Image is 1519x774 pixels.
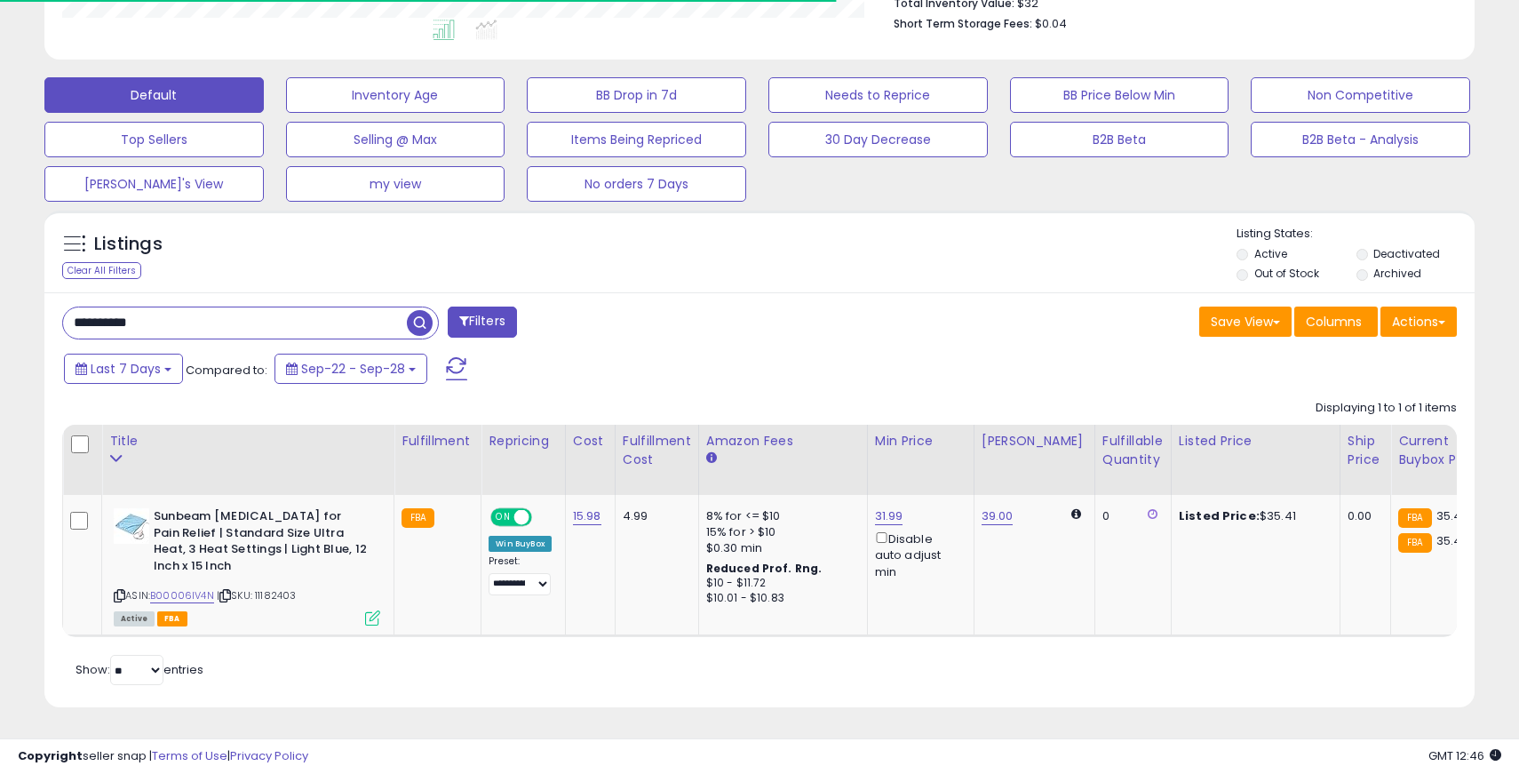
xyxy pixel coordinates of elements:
[875,432,966,451] div: Min Price
[623,508,685,524] div: 4.99
[1010,77,1229,113] button: BB Price Below Min
[982,507,1014,525] a: 39.00
[1398,432,1490,469] div: Current Buybox Price
[1102,432,1164,469] div: Fulfillable Quantity
[230,747,308,764] a: Privacy Policy
[64,354,183,384] button: Last 7 Days
[62,262,141,279] div: Clear All Filters
[18,747,83,764] strong: Copyright
[706,561,823,576] b: Reduced Prof. Rng.
[527,77,746,113] button: BB Drop in 7d
[706,451,717,467] small: Amazon Fees.
[1199,307,1292,337] button: Save View
[492,510,514,525] span: ON
[573,507,601,525] a: 15.98
[768,77,988,113] button: Needs to Reprice
[1348,508,1377,524] div: 0.00
[623,432,691,469] div: Fulfillment Cost
[402,508,434,528] small: FBA
[91,360,161,378] span: Last 7 Days
[894,16,1032,31] b: Short Term Storage Fees:
[1251,77,1470,113] button: Non Competitive
[154,508,370,579] b: Sunbeam [MEDICAL_DATA] for Pain Relief | Standard Size Ultra Heat, 3 Heat Settings | Light Blue, ...
[1348,432,1383,469] div: Ship Price
[529,510,558,525] span: OFF
[301,360,405,378] span: Sep-22 - Sep-28
[875,529,960,580] div: Disable auto adjust min
[706,591,854,606] div: $10.01 - $10.83
[76,661,203,678] span: Show: entries
[402,432,473,451] div: Fulfillment
[1316,400,1457,417] div: Displaying 1 to 1 of 1 items
[1398,533,1431,553] small: FBA
[489,536,552,552] div: Win BuyBox
[1179,508,1326,524] div: $35.41
[706,576,854,591] div: $10 - $11.72
[1035,15,1067,32] span: $0.04
[18,748,308,765] div: seller snap | |
[1398,508,1431,528] small: FBA
[1102,508,1157,524] div: 0
[186,362,267,379] span: Compared to:
[157,611,187,626] span: FBA
[114,611,155,626] span: All listings currently available for purchase on Amazon
[1254,246,1287,261] label: Active
[1179,432,1332,451] div: Listed Price
[1306,313,1362,331] span: Columns
[1436,507,1466,524] span: 35.41
[286,166,505,202] button: my view
[44,77,264,113] button: Default
[1237,226,1474,243] p: Listing States:
[1294,307,1378,337] button: Columns
[217,588,297,602] span: | SKU: 11182403
[1436,532,1469,549] span: 35.48
[706,508,854,524] div: 8% for <= $10
[109,432,386,451] div: Title
[44,122,264,157] button: Top Sellers
[706,432,860,451] div: Amazon Fees
[982,432,1087,451] div: [PERSON_NAME]
[1179,507,1260,524] b: Listed Price:
[114,508,149,544] img: 413cQkwvm2L._SL40_.jpg
[527,122,746,157] button: Items Being Repriced
[1373,266,1421,281] label: Archived
[114,508,380,624] div: ASIN:
[286,122,505,157] button: Selling @ Max
[44,166,264,202] button: [PERSON_NAME]'s View
[1010,122,1229,157] button: B2B Beta
[706,524,854,540] div: 15% for > $10
[1251,122,1470,157] button: B2B Beta - Analysis
[1254,266,1319,281] label: Out of Stock
[875,507,903,525] a: 31.99
[1428,747,1501,764] span: 2025-10-7 12:46 GMT
[1380,307,1457,337] button: Actions
[152,747,227,764] a: Terms of Use
[706,540,854,556] div: $0.30 min
[150,588,214,603] a: B00006IV4N
[1373,246,1440,261] label: Deactivated
[489,432,558,451] div: Repricing
[94,232,163,257] h5: Listings
[286,77,505,113] button: Inventory Age
[573,432,608,451] div: Cost
[489,555,552,595] div: Preset:
[274,354,427,384] button: Sep-22 - Sep-28
[768,122,988,157] button: 30 Day Decrease
[527,166,746,202] button: No orders 7 Days
[448,307,517,338] button: Filters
